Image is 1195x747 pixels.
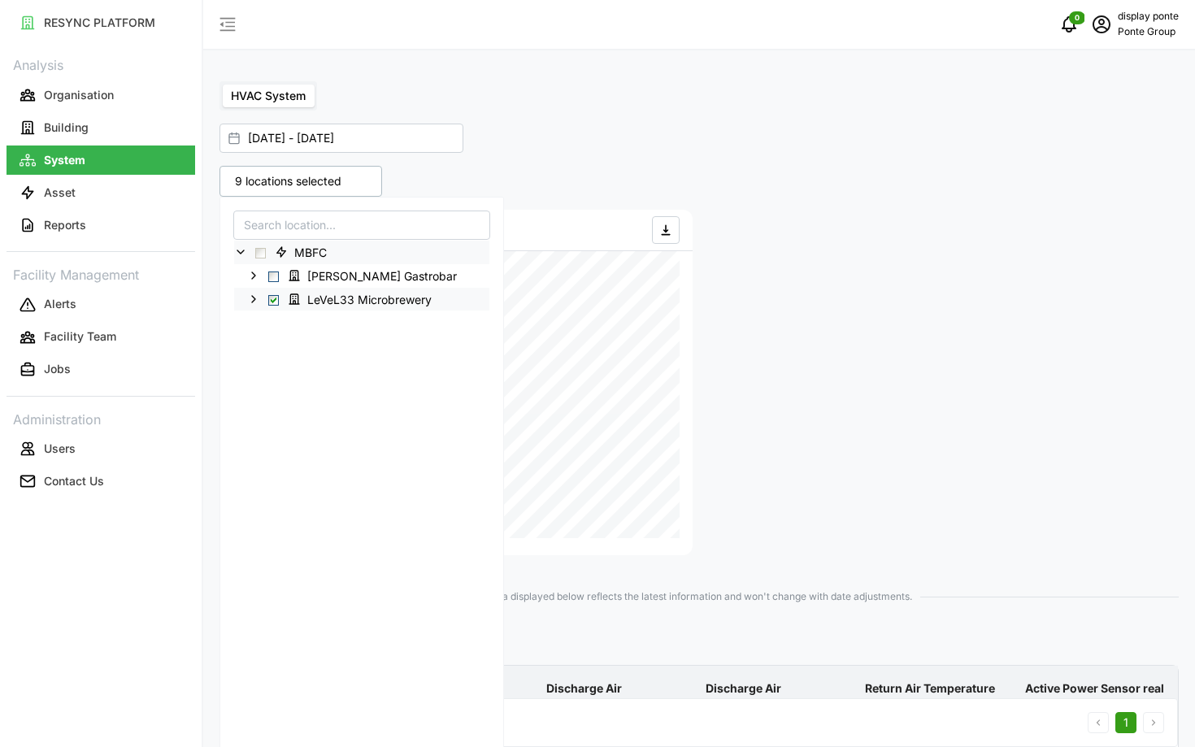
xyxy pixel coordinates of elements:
[7,111,195,144] a: Building
[7,465,195,497] a: Contact Us
[44,361,71,377] p: Jobs
[7,432,195,465] a: Users
[44,217,86,233] p: Reports
[1075,12,1080,24] span: 0
[7,467,195,496] button: Contact Us
[219,629,1179,653] p: Air Handling Unit
[219,589,1179,605] span: Data displayed below reflects the latest information and won't change with date adjustments.
[1118,9,1179,24] p: display ponte
[233,211,490,240] input: Search location...
[7,434,195,463] button: Users
[7,209,195,241] a: Reports
[7,355,195,384] button: Jobs
[862,667,1015,727] p: Return Air Temperature Sensor
[1115,712,1136,733] button: 1
[7,8,195,37] button: RESYNC PLATFORM
[7,7,195,39] a: RESYNC PLATFORM
[227,173,350,189] p: 9 locations selected
[7,211,195,240] button: Reports
[231,89,306,102] span: HVAC System
[7,354,195,386] a: Jobs
[7,323,195,352] button: Facility Team
[543,667,696,727] p: Discharge Air Temperature Sensor
[7,290,195,319] button: Alerts
[44,328,116,345] p: Facility Team
[44,119,89,136] p: Building
[268,271,279,282] span: Select Erwin's Gastrobar
[7,289,195,321] a: Alerts
[307,268,457,284] span: [PERSON_NAME] Gastrobar
[7,79,195,111] a: Organisation
[7,144,195,176] a: System
[7,52,195,76] p: Analysis
[44,185,76,201] p: Asset
[702,667,855,727] p: Discharge Air Temperature Setpoint
[281,266,468,285] span: Erwin's Gastrobar
[7,145,195,175] button: System
[7,321,195,354] a: Facility Team
[44,473,104,489] p: Contact Us
[1053,8,1085,41] button: notifications
[255,248,266,258] span: Select MBFC
[7,113,195,142] button: Building
[7,178,195,207] button: Asset
[1118,24,1179,40] p: Ponte Group
[7,80,195,110] button: Organisation
[44,441,76,457] p: Users
[1085,8,1118,41] button: schedule
[44,87,114,103] p: Organisation
[1022,667,1175,727] p: Active Power Sensor real (Phase ABC) (kW)
[268,242,338,262] span: MBFC
[307,292,432,308] span: LeVeL33 Microbrewery
[7,406,195,430] p: Administration
[44,152,85,168] p: System
[7,176,195,209] a: Asset
[7,262,195,285] p: Facility Management
[268,295,279,306] span: Select LeVeL33 Microbrewery
[44,15,155,31] p: RESYNC PLATFORM
[44,296,76,312] p: Alerts
[281,289,443,309] span: LeVeL33 Microbrewery
[294,245,327,261] span: MBFC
